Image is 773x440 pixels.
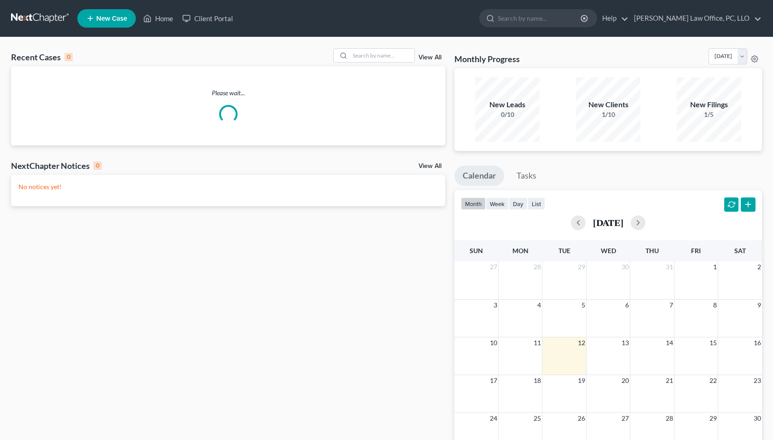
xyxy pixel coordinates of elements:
[677,110,741,119] div: 1/5
[533,261,542,272] span: 28
[11,52,73,63] div: Recent Cases
[753,337,762,348] span: 16
[756,261,762,272] span: 2
[454,166,504,186] a: Calendar
[709,375,718,386] span: 22
[576,99,640,110] div: New Clients
[489,337,498,348] span: 10
[598,10,628,27] a: Help
[753,375,762,386] span: 23
[536,300,542,311] span: 4
[64,53,73,61] div: 0
[593,218,623,227] h2: [DATE]
[665,375,674,386] span: 21
[577,337,586,348] span: 12
[418,163,442,169] a: View All
[96,15,127,22] span: New Case
[475,110,540,119] div: 0/10
[528,197,545,210] button: list
[470,247,483,255] span: Sun
[558,247,570,255] span: Tue
[668,300,674,311] span: 7
[139,10,178,27] a: Home
[454,53,520,64] h3: Monthly Progress
[512,247,529,255] span: Mon
[645,247,659,255] span: Thu
[508,166,545,186] a: Tasks
[665,337,674,348] span: 14
[734,247,746,255] span: Sat
[665,413,674,424] span: 28
[489,375,498,386] span: 17
[489,261,498,272] span: 27
[461,197,486,210] button: month
[577,375,586,386] span: 19
[691,247,701,255] span: Fri
[418,54,442,61] a: View All
[533,375,542,386] span: 18
[493,300,498,311] span: 3
[18,182,438,191] p: No notices yet!
[486,197,509,210] button: week
[576,110,640,119] div: 1/10
[489,413,498,424] span: 24
[677,99,741,110] div: New Filings
[624,300,630,311] span: 6
[11,88,445,98] p: Please wait...
[475,99,540,110] div: New Leads
[621,337,630,348] span: 13
[498,10,582,27] input: Search by name...
[621,261,630,272] span: 30
[178,10,238,27] a: Client Portal
[581,300,586,311] span: 5
[350,49,414,62] input: Search by name...
[577,261,586,272] span: 29
[629,10,761,27] a: [PERSON_NAME] Law Office, PC, LLO
[509,197,528,210] button: day
[533,337,542,348] span: 11
[533,413,542,424] span: 25
[665,261,674,272] span: 31
[93,162,102,170] div: 0
[577,413,586,424] span: 26
[709,413,718,424] span: 29
[601,247,616,255] span: Wed
[712,261,718,272] span: 1
[753,413,762,424] span: 30
[621,413,630,424] span: 27
[11,160,102,171] div: NextChapter Notices
[756,300,762,311] span: 9
[621,375,630,386] span: 20
[712,300,718,311] span: 8
[709,337,718,348] span: 15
